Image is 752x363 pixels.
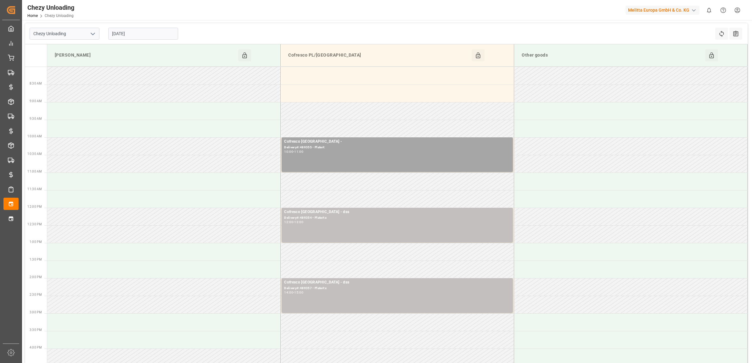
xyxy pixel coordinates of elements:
div: [PERSON_NAME] [52,49,238,61]
button: Melitta Europa GmbH & Co. KG [626,4,702,16]
input: Type to search/select [30,28,99,40]
div: 11:00 [294,150,303,153]
span: 11:30 AM [27,187,42,191]
span: 12:00 PM [27,205,42,208]
div: Chezy Unloading [27,3,74,12]
span: 1:00 PM [30,240,42,244]
span: 12:30 PM [27,223,42,226]
span: 4:00 PM [30,346,42,349]
div: 13:00 [294,221,303,223]
div: Cofresco [GEOGRAPHIC_DATA] - [284,139,510,145]
div: Cofresco PL/[GEOGRAPHIC_DATA] [286,49,472,61]
span: 10:00 AM [27,135,42,138]
span: 9:30 AM [30,117,42,120]
div: 12:00 [284,221,293,223]
div: Cofresco [GEOGRAPHIC_DATA] - dss [284,209,510,215]
div: - [293,291,294,294]
span: 9:00 AM [30,99,42,103]
span: 8:30 AM [30,82,42,85]
div: Melitta Europa GmbH & Co. KG [626,6,699,15]
div: 10:00 [284,150,293,153]
div: - [293,221,294,223]
div: - [293,150,294,153]
button: show 0 new notifications [702,3,716,17]
div: Delivery#:489354 - Plate#:x [284,215,510,221]
button: open menu [88,29,97,39]
div: Delivery#:489357 - Plate#:x [284,286,510,291]
span: 2:00 PM [30,275,42,279]
div: Delivery#:489355 - Plate#: [284,145,510,150]
span: 3:30 PM [30,328,42,332]
span: 2:30 PM [30,293,42,296]
button: Help Center [716,3,730,17]
span: 3:00 PM [30,311,42,314]
span: 1:30 PM [30,258,42,261]
div: 14:00 [284,291,293,294]
input: DD.MM.YYYY [108,28,178,40]
div: Other goods [519,49,705,61]
div: Cofresco [GEOGRAPHIC_DATA] - dss [284,279,510,286]
span: 11:00 AM [27,170,42,173]
span: 10:30 AM [27,152,42,156]
a: Home [27,14,38,18]
div: 15:00 [294,291,303,294]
